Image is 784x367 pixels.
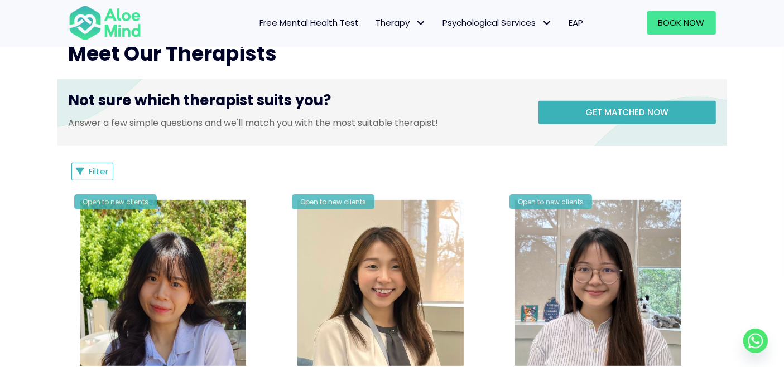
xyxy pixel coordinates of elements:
[292,194,374,209] div: Open to new clients
[539,15,555,31] span: Psychological Services: submenu
[658,17,705,28] span: Book Now
[260,17,359,28] span: Free Mental Health Test
[69,4,141,41] img: Aloe mind Logo
[69,40,277,68] span: Meet Our Therapists
[297,200,464,366] img: IMG_1660 – Tracy Kwah
[69,90,522,116] h3: Not sure which therapist suits you?
[647,11,716,35] a: Book Now
[156,11,592,35] nav: Menu
[413,15,429,31] span: Therapy: submenu
[376,17,426,28] span: Therapy
[435,11,561,35] a: Psychological ServicesPsychological Services: submenu
[585,106,668,118] span: Get matched now
[538,101,716,124] a: Get matched now
[89,165,109,177] span: Filter
[71,163,114,180] button: Filter Listings
[368,11,435,35] a: TherapyTherapy: submenu
[515,200,681,366] img: IMG_3049 – Joanne Lee
[569,17,584,28] span: EAP
[69,116,522,129] p: Answer a few simple questions and we'll match you with the most suitable therapist!
[443,17,552,28] span: Psychological Services
[80,200,246,366] img: Aloe Mind Profile Pic – Christie Yong Kar Xin
[74,194,157,209] div: Open to new clients
[509,194,592,209] div: Open to new clients
[561,11,592,35] a: EAP
[252,11,368,35] a: Free Mental Health Test
[743,329,768,353] a: Whatsapp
